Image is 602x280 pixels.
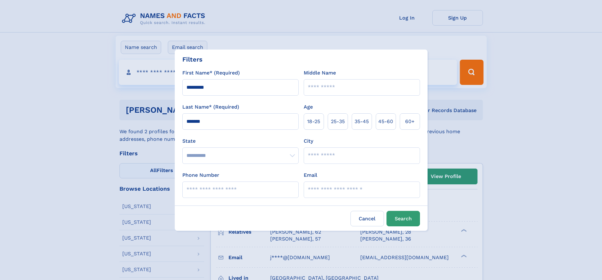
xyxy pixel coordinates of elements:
label: Middle Name [304,69,336,77]
span: 25‑35 [331,118,345,125]
button: Search [386,211,420,226]
span: 60+ [405,118,415,125]
label: Phone Number [182,171,219,179]
span: 45‑60 [378,118,393,125]
span: 35‑45 [355,118,369,125]
label: Email [304,171,317,179]
div: Filters [182,55,203,64]
label: Cancel [350,211,384,226]
label: City [304,137,313,145]
label: First Name* (Required) [182,69,240,77]
label: State [182,137,299,145]
span: 18‑25 [307,118,320,125]
label: Age [304,103,313,111]
label: Last Name* (Required) [182,103,239,111]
